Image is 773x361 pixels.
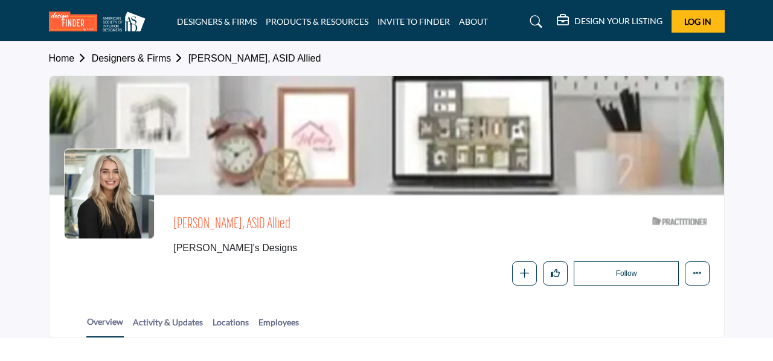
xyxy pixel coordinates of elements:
[574,261,678,286] button: Follow
[177,16,257,27] a: DESIGNERS & FIRMS
[258,316,300,337] a: Employees
[188,53,321,63] a: [PERSON_NAME], ASID Allied
[266,16,368,27] a: PRODUCTS & RESOURCES
[574,16,662,27] h5: DESIGN YOUR LISTING
[173,241,560,255] span: [PERSON_NAME]'s Designs
[173,215,502,235] span: Jolene Jendrysik, ASID Allied
[92,53,188,63] a: Designers & Firms
[49,53,92,63] a: Home
[518,12,550,31] a: Search
[459,16,488,27] a: ABOUT
[685,261,710,286] button: More details
[377,16,450,27] a: INVITE TO FINDER
[684,16,711,27] span: Log In
[543,261,568,286] button: Like
[132,316,204,337] a: Activity & Updates
[86,315,124,337] a: Overview
[212,316,249,337] a: Locations
[49,11,152,31] img: site Logo
[652,214,707,228] img: ASID Qualified Practitioners
[672,10,725,33] button: Log In
[557,14,662,29] div: DESIGN YOUR LISTING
